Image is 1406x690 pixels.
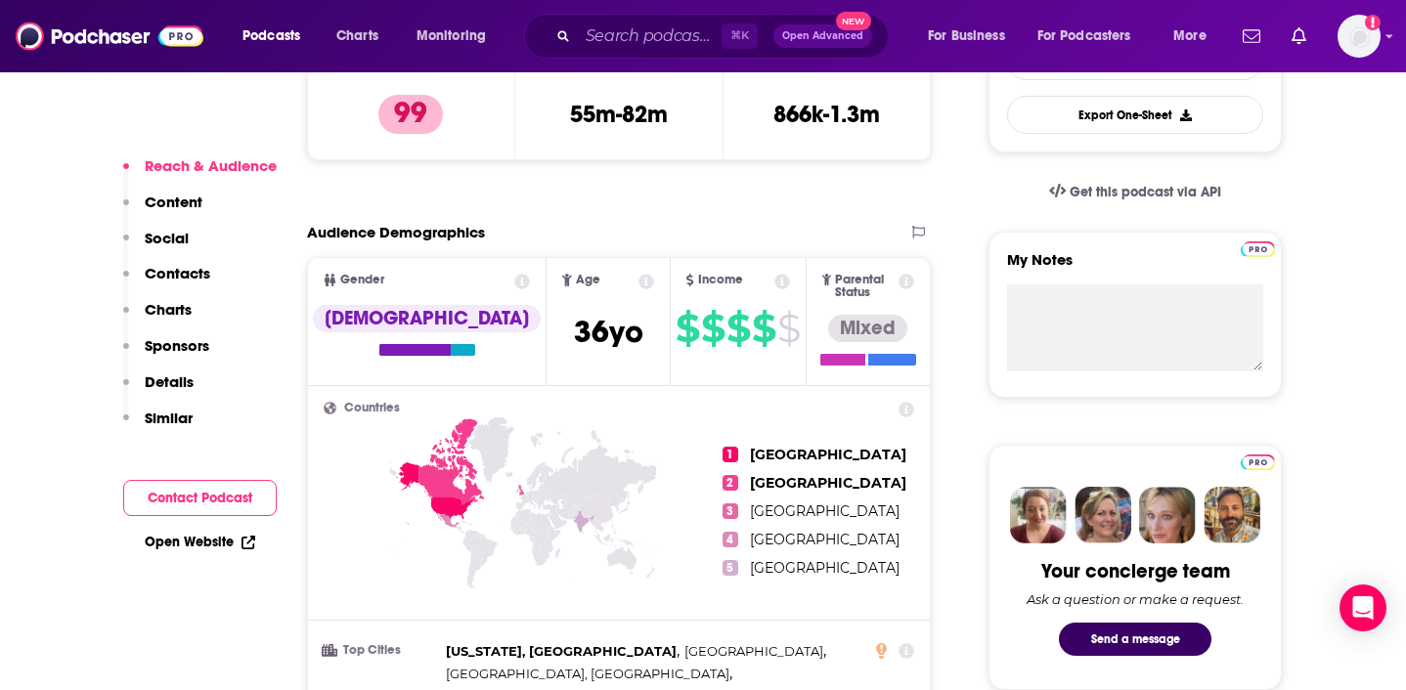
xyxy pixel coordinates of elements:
span: Gender [340,274,384,286]
div: Mixed [828,315,907,342]
span: Parental Status [835,274,895,299]
span: 2 [723,475,738,491]
div: Ask a question or make a request. [1027,591,1244,607]
span: , [684,640,826,663]
img: Podchaser Pro [1241,454,1275,470]
h2: Audience Demographics [307,223,485,241]
span: 1 [723,447,738,462]
p: Charts [145,300,192,319]
span: For Podcasters [1037,22,1131,50]
span: 5 [723,560,738,576]
p: Content [145,193,202,211]
p: Reach & Audience [145,156,277,175]
button: Similar [123,409,193,445]
a: Open Website [145,534,255,550]
span: 36 yo [574,313,643,351]
a: Show notifications dropdown [1284,20,1314,53]
button: Reach & Audience [123,156,277,193]
span: $ [777,313,800,344]
span: More [1173,22,1207,50]
p: Details [145,372,194,391]
button: Contact Podcast [123,480,277,516]
button: Export One-Sheet [1007,96,1263,134]
div: Search podcasts, credits, & more... [543,14,907,59]
button: open menu [914,21,1030,52]
span: Monitoring [417,22,486,50]
span: Income [698,274,743,286]
a: Pro website [1241,238,1275,257]
span: Logged in as dkcsports [1338,15,1381,58]
h3: Top Cities [324,644,438,657]
img: Jon Profile [1204,487,1260,543]
div: Your concierge team [1041,559,1230,583]
button: Show profile menu [1338,15,1381,58]
input: Search podcasts, credits, & more... [578,21,722,52]
span: [GEOGRAPHIC_DATA] [684,643,823,659]
button: Sponsors [123,336,209,372]
button: Social [123,229,189,265]
span: Podcasts [242,22,300,50]
svg: Add a profile image [1365,15,1381,30]
span: , [446,640,680,663]
img: Podchaser - Follow, Share and Rate Podcasts [16,18,203,55]
span: Get this podcast via API [1070,184,1221,200]
span: ⌘ K [722,23,758,49]
p: Contacts [145,264,210,282]
span: $ [701,313,725,344]
button: Contacts [123,264,210,300]
span: [GEOGRAPHIC_DATA] [750,531,900,548]
span: $ [676,313,699,344]
button: Details [123,372,194,409]
span: , [446,663,732,685]
span: [GEOGRAPHIC_DATA] [750,474,906,492]
p: Similar [145,409,193,427]
button: open menu [1025,21,1160,52]
h3: 866k-1.3m [773,100,880,129]
button: open menu [229,21,326,52]
p: 99 [378,95,443,134]
span: [GEOGRAPHIC_DATA] [750,502,900,520]
span: 4 [723,532,738,547]
span: 3 [723,503,738,519]
span: Countries [344,402,400,414]
a: Pro website [1241,452,1275,470]
span: [GEOGRAPHIC_DATA] [750,559,900,577]
button: Send a message [1059,623,1211,656]
span: [GEOGRAPHIC_DATA], [GEOGRAPHIC_DATA] [446,666,729,681]
img: User Profile [1338,15,1381,58]
span: Age [576,274,600,286]
p: Social [145,229,189,247]
a: Show notifications dropdown [1235,20,1268,53]
label: My Notes [1007,250,1263,284]
div: [DEMOGRAPHIC_DATA] [313,305,541,332]
h3: 55m-82m [570,100,668,129]
span: [US_STATE], [GEOGRAPHIC_DATA] [446,643,677,659]
button: open menu [1160,21,1231,52]
span: Charts [336,22,378,50]
a: Get this podcast via API [1033,168,1237,216]
a: Charts [324,21,390,52]
span: Open Advanced [782,31,863,41]
button: Open AdvancedNew [773,24,872,48]
button: Content [123,193,202,229]
span: For Business [928,22,1005,50]
span: [GEOGRAPHIC_DATA] [750,446,906,463]
button: Charts [123,300,192,336]
img: Podchaser Pro [1241,241,1275,257]
span: $ [726,313,750,344]
img: Jules Profile [1139,487,1196,543]
img: Barbara Profile [1075,487,1131,543]
img: Sydney Profile [1010,487,1067,543]
button: open menu [403,21,511,52]
span: New [836,12,871,30]
div: Open Intercom Messenger [1340,584,1386,631]
p: Sponsors [145,336,209,355]
span: $ [752,313,775,344]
